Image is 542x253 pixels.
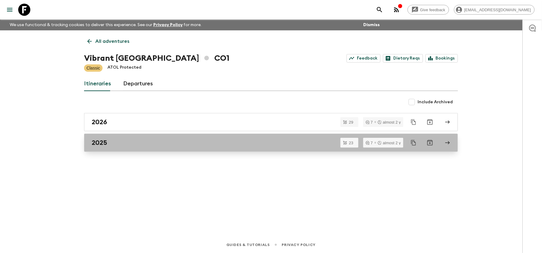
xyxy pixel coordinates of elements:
a: Give feedback [408,5,449,15]
h2: 2026 [92,118,107,126]
h2: 2025 [92,139,107,147]
a: Privacy Policy [153,23,183,27]
button: Archive [424,116,436,128]
div: [EMAIL_ADDRESS][DOMAIN_NAME] [454,5,535,15]
p: ATOL Protected [107,64,141,72]
h1: Vibrant [GEOGRAPHIC_DATA] CO1 [84,52,229,64]
div: almost 2 y [378,141,401,145]
button: search adventures [374,4,386,16]
span: Include Archived [418,99,453,105]
button: Duplicate [408,117,419,128]
a: Bookings [425,54,458,63]
a: Guides & Tutorials [226,241,270,248]
a: Itineraries [84,77,111,91]
a: Feedback [347,54,381,63]
a: Privacy Policy [282,241,316,248]
span: [EMAIL_ADDRESS][DOMAIN_NAME] [461,8,534,12]
button: menu [4,4,16,16]
p: We use functional & tracking cookies to deliver this experience. See our for more. [7,19,204,30]
a: Dietary Reqs [383,54,423,63]
button: Duplicate [408,137,419,148]
p: Classic [86,65,100,71]
a: Departures [123,77,153,91]
span: 23 [345,141,357,145]
span: Give feedback [417,8,449,12]
p: All adventures [95,38,129,45]
a: 2025 [84,134,458,152]
button: Archive [424,137,436,149]
div: 7 [366,141,373,145]
a: 2026 [84,113,458,131]
button: Dismiss [362,21,381,29]
div: 7 [366,120,373,124]
div: almost 2 y [378,120,401,124]
a: All adventures [84,35,133,47]
span: 29 [345,120,357,124]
